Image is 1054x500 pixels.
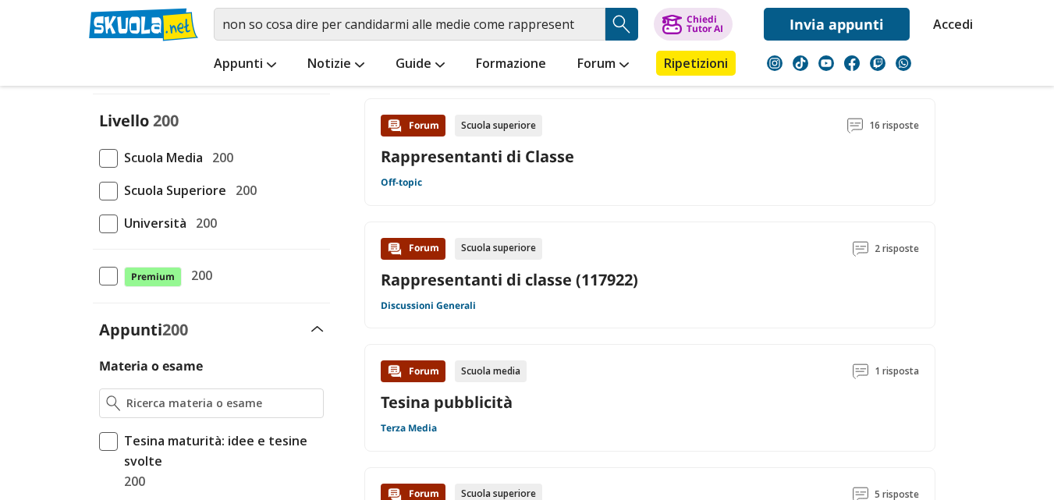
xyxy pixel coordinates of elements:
label: Materia o esame [99,357,203,374]
img: Commenti lettura [853,363,868,379]
div: Scuola media [455,360,527,382]
img: Apri e chiudi sezione [311,326,324,332]
label: Appunti [99,319,188,340]
img: Ricerca materia o esame [106,395,121,411]
div: Forum [381,238,445,260]
img: Forum contenuto [387,363,403,379]
a: Discussioni Generali [381,300,476,312]
a: Terza Media [381,422,437,434]
a: Accedi [933,8,966,41]
input: Ricerca materia o esame [126,395,316,411]
img: Forum contenuto [387,241,403,257]
div: Forum [381,360,445,382]
span: 200 [118,471,145,491]
a: Rappresentanti di classe (117922) [381,269,638,290]
span: 2 risposte [875,238,919,260]
img: Commenti lettura [853,241,868,257]
span: 200 [185,265,212,285]
span: 1 risposta [875,360,919,382]
a: Tesina pubblicità [381,392,513,413]
span: 200 [162,319,188,340]
span: Scuola Superiore [118,180,226,200]
span: Università [118,213,186,233]
span: 200 [190,213,217,233]
span: Premium [124,267,182,287]
span: Scuola Media [118,147,203,168]
label: Livello [99,110,149,131]
div: Scuola superiore [455,238,542,260]
span: Tesina maturità: idee e tesine svolte [118,431,324,471]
